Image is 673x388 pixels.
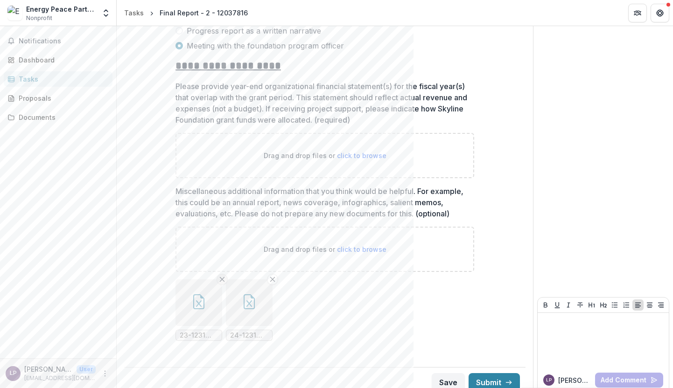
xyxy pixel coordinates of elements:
span: click to browse [337,245,386,253]
span: 23-1231 EPP Financial Statements.xlsx [180,332,218,339]
a: Documents [4,110,112,125]
button: Open entity switcher [99,4,112,22]
div: Lindsey Padjen [10,370,17,376]
button: Bullet List [609,299,620,311]
p: Drag and drop files or [264,151,386,160]
button: Underline [552,299,563,311]
button: Align Center [644,299,655,311]
button: More [99,368,111,379]
button: Get Help [651,4,669,22]
span: Progress report as a written narrative [187,25,321,36]
a: Dashboard [4,52,112,68]
button: Strike [575,299,586,311]
button: Heading 1 [586,299,597,311]
a: Tasks [120,6,147,20]
button: Heading 2 [598,299,609,311]
button: Notifications [4,34,112,48]
span: Notifications [19,37,109,45]
button: Ordered List [621,299,632,311]
div: Final Report - 2 - 12037816 [160,8,248,18]
div: Tasks [124,8,144,18]
p: [EMAIL_ADDRESS][DOMAIN_NAME] [24,374,96,382]
div: Energy Peace Partners [26,4,96,14]
p: User [77,365,96,374]
nav: breadcrumb [120,6,252,20]
a: Proposals [4,90,112,106]
button: Align Left [632,299,644,311]
p: Please provide year-end organizational financial statement(s) for the fiscal year(s) that overlap... [175,81,469,125]
p: [PERSON_NAME] [558,375,591,385]
div: Remove File24-1231 EPP Financial Statements.xlsx [226,279,273,341]
div: Dashboard [19,55,105,65]
button: Remove File [267,274,278,285]
button: Add Comment [595,373,663,388]
a: Tasks [4,71,112,87]
div: Lindsey Padjen [546,378,552,382]
p: Miscellaneous additional information that you think would be helpful. For example, this could be ... [175,186,469,219]
button: Partners [628,4,647,22]
span: 24-1231 EPP Financial Statements.xlsx [230,332,268,339]
span: Nonprofit [26,14,52,22]
p: [PERSON_NAME] [24,364,73,374]
span: click to browse [337,152,386,159]
div: Documents [19,112,105,122]
div: Tasks [19,74,105,84]
img: Energy Peace Partners [7,6,22,21]
div: Proposals [19,93,105,103]
div: Remove File23-1231 EPP Financial Statements.xlsx [175,279,222,341]
p: Drag and drop files or [264,244,386,254]
button: Align Right [655,299,666,311]
button: Italicize [563,299,574,311]
span: Meeting with the foundation program officer [187,40,344,51]
button: Remove File [217,274,228,285]
button: Bold [540,299,551,311]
